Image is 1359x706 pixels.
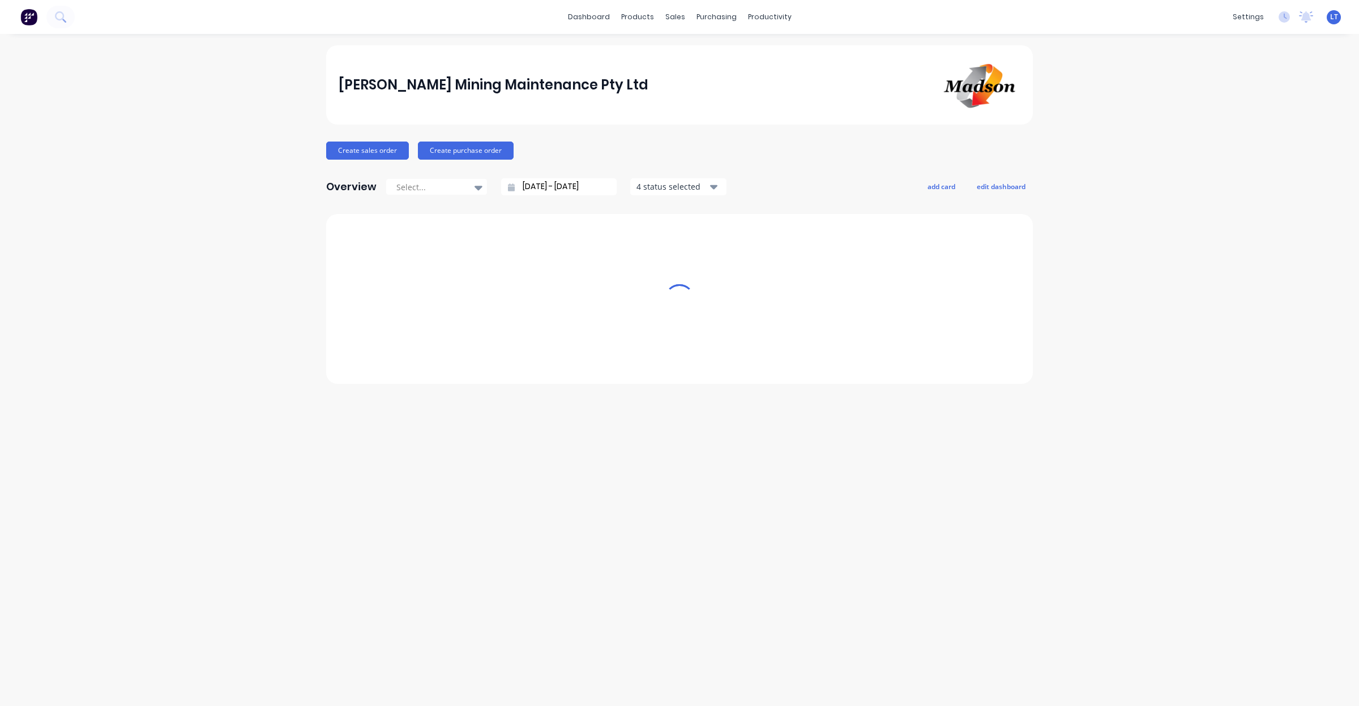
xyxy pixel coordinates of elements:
[326,176,377,198] div: Overview
[418,142,514,160] button: Create purchase order
[630,178,726,195] button: 4 status selected
[339,74,648,96] div: [PERSON_NAME] Mining Maintenance Pty Ltd
[742,8,797,25] div: productivity
[920,179,963,194] button: add card
[969,179,1033,194] button: edit dashboard
[562,8,616,25] a: dashboard
[1330,12,1338,22] span: LT
[636,181,708,192] div: 4 status selected
[616,8,660,25] div: products
[326,142,409,160] button: Create sales order
[660,8,691,25] div: sales
[1227,8,1270,25] div: settings
[20,8,37,25] img: Factory
[691,8,742,25] div: purchasing
[941,59,1020,112] img: Madson Mining Maintenance Pty Ltd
